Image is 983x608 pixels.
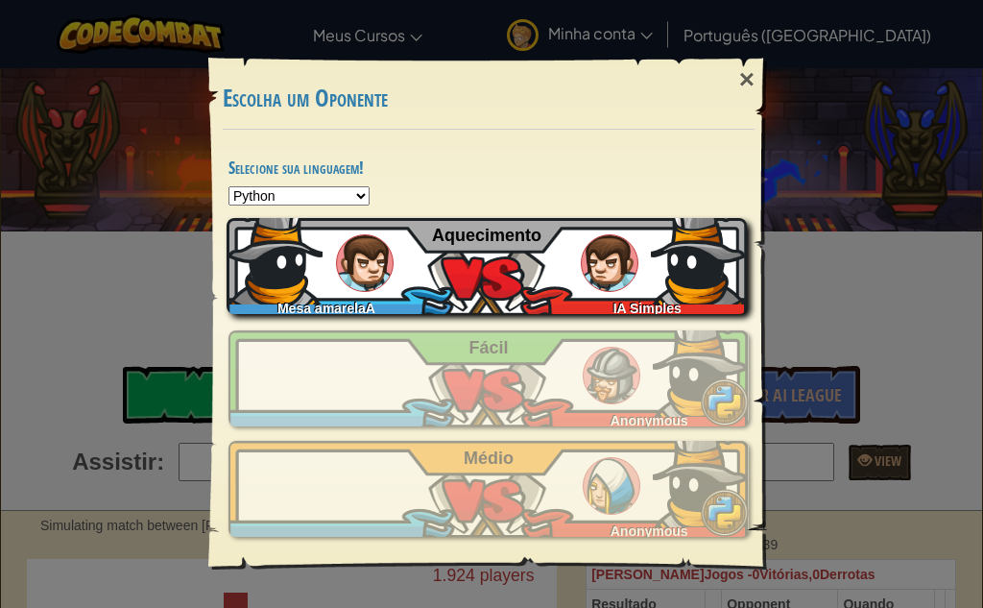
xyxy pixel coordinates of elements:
[581,234,638,292] img: humans_ladder_tutorial.png
[228,441,749,537] a: Anonymous
[223,85,755,111] h3: Escolha um Oponente
[583,457,640,515] img: humans_ladder_medium.png
[469,338,509,357] span: Fácil
[228,158,749,177] h4: Selecione sua linguagem!
[464,449,514,468] span: Médio
[277,301,375,316] span: Mesa amarelaA
[228,218,749,314] a: Mesa amarelaAIA Simples
[611,413,688,428] span: Anonymous
[653,431,749,527] img: bVOALgAAAAZJREFUAwC6xeJXyo7EAgAAAABJRU5ErkJggg==
[653,321,749,417] img: bVOALgAAAAZJREFUAwC6xeJXyo7EAgAAAABJRU5ErkJggg==
[228,330,749,426] a: Anonymous
[725,52,769,108] div: ×
[613,301,682,316] span: IA Simples
[611,523,688,539] span: Anonymous
[583,347,640,404] img: humans_ladder_easy.png
[336,234,394,292] img: humans_ladder_tutorial.png
[432,226,541,245] span: Aquecimento
[651,208,747,304] img: bVOALgAAAAZJREFUAwC6xeJXyo7EAgAAAABJRU5ErkJggg==
[227,208,323,304] img: bVOALgAAAAZJREFUAwC6xeJXyo7EAgAAAABJRU5ErkJggg==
